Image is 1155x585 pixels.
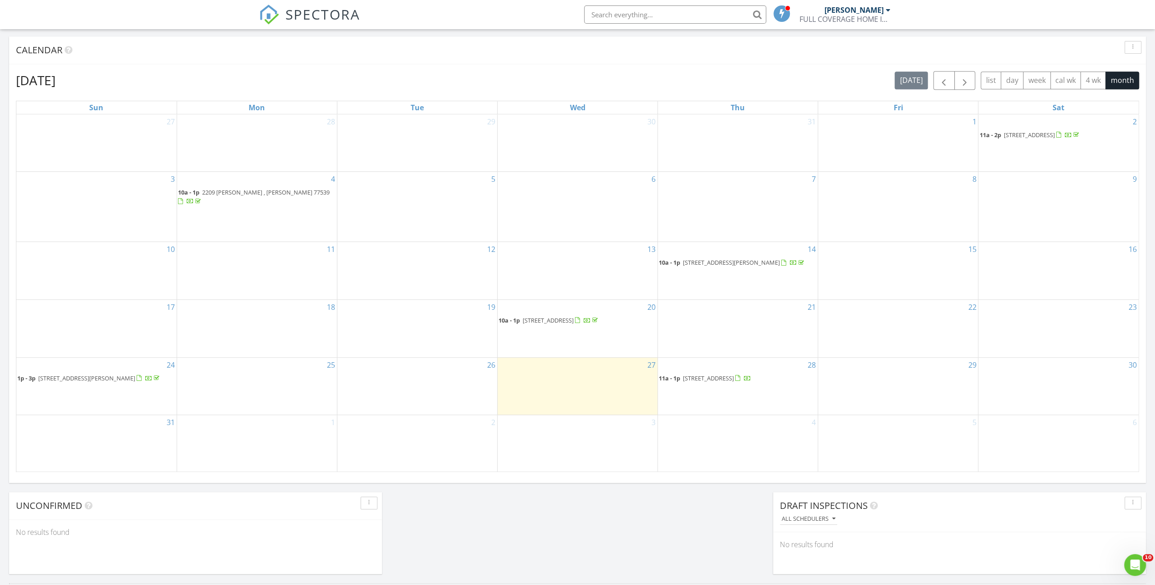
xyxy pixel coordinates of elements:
iframe: Intercom live chat [1124,554,1146,576]
button: week [1023,72,1051,89]
a: Sunday [87,101,105,114]
td: Go to September 3, 2025 [497,415,657,472]
td: Go to August 22, 2025 [818,299,978,357]
a: 11a - 2p [STREET_ADDRESS] [979,130,1138,141]
td: Go to August 9, 2025 [978,171,1139,241]
td: Go to September 1, 2025 [177,415,337,472]
td: Go to August 24, 2025 [16,357,177,415]
a: Go to August 29, 2025 [966,358,978,372]
a: Go to September 4, 2025 [810,415,818,430]
span: Draft Inspections [780,499,868,512]
span: [STREET_ADDRESS] [683,374,734,382]
td: Go to August 29, 2025 [818,357,978,415]
a: Go to August 23, 2025 [1127,300,1139,314]
button: All schedulers [780,513,837,525]
span: 1p - 3p [17,374,36,382]
td: Go to August 3, 2025 [16,171,177,241]
a: Go to August 26, 2025 [485,358,497,372]
a: Go to August 13, 2025 [646,242,657,257]
span: [STREET_ADDRESS][PERSON_NAME] [38,374,135,382]
button: day [1001,72,1023,89]
div: All schedulers [782,516,835,522]
a: Go to September 6, 2025 [1131,415,1139,430]
a: Go to August 16, 2025 [1127,242,1139,257]
div: No results found [773,532,1146,557]
td: Go to September 5, 2025 [818,415,978,472]
a: 11a - 2p [STREET_ADDRESS] [979,131,1080,139]
button: 4 wk [1080,72,1106,89]
a: Tuesday [409,101,426,114]
td: Go to August 17, 2025 [16,299,177,357]
span: SPECTORA [285,5,360,24]
a: Go to August 30, 2025 [1127,358,1139,372]
a: Friday [891,101,905,114]
td: Go to July 31, 2025 [658,114,818,172]
input: Search everything... [584,5,766,24]
span: Unconfirmed [16,499,82,512]
td: Go to July 30, 2025 [497,114,657,172]
td: Go to August 26, 2025 [337,357,497,415]
button: list [981,72,1001,89]
td: Go to August 18, 2025 [177,299,337,357]
a: Go to August 10, 2025 [165,242,177,257]
td: Go to August 4, 2025 [177,171,337,241]
a: Go to August 5, 2025 [489,172,497,186]
a: Saturday [1051,101,1066,114]
a: Go to July 31, 2025 [806,114,818,129]
h2: [DATE] [16,71,56,89]
div: FULL COVERAGE HOME INSPECTIONS [799,15,890,24]
td: Go to August 30, 2025 [978,357,1139,415]
td: Go to August 14, 2025 [658,242,818,300]
td: Go to August 16, 2025 [978,242,1139,300]
div: No results found [9,520,382,544]
td: Go to August 28, 2025 [658,357,818,415]
a: Go to August 15, 2025 [966,242,978,257]
span: 10a - 1p [178,188,199,196]
div: [PERSON_NAME] [824,5,884,15]
td: Go to August 25, 2025 [177,357,337,415]
button: Next month [954,71,976,90]
img: The Best Home Inspection Software - Spectora [259,5,279,25]
a: Go to August 8, 2025 [970,172,978,186]
td: Go to July 27, 2025 [16,114,177,172]
td: Go to August 13, 2025 [497,242,657,300]
a: Go to August 2, 2025 [1131,114,1139,129]
a: Thursday [729,101,747,114]
td: Go to August 12, 2025 [337,242,497,300]
td: Go to August 21, 2025 [658,299,818,357]
td: Go to August 15, 2025 [818,242,978,300]
td: Go to August 31, 2025 [16,415,177,472]
a: Go to September 5, 2025 [970,415,978,430]
td: Go to August 5, 2025 [337,171,497,241]
a: Go to July 28, 2025 [325,114,337,129]
span: 10 [1143,554,1153,561]
span: 10a - 1p [659,258,680,267]
a: Go to August 24, 2025 [165,358,177,372]
span: [STREET_ADDRESS] [1003,131,1054,139]
a: Go to August 17, 2025 [165,300,177,314]
a: Go to July 30, 2025 [646,114,657,129]
a: Go to August 20, 2025 [646,300,657,314]
td: Go to August 11, 2025 [177,242,337,300]
a: Go to August 6, 2025 [650,172,657,186]
a: Go to September 3, 2025 [650,415,657,430]
a: Go to August 31, 2025 [165,415,177,430]
button: [DATE] [895,72,928,89]
a: Go to August 14, 2025 [806,242,818,257]
a: 10a - 1p [STREET_ADDRESS] [499,316,600,324]
a: 10a - 1p 2209 [PERSON_NAME] , [PERSON_NAME] 77539 [178,188,330,205]
a: Go to August 11, 2025 [325,242,337,257]
a: Go to August 7, 2025 [810,172,818,186]
a: SPECTORA [259,12,360,31]
a: 10a - 1p [STREET_ADDRESS][PERSON_NAME] [659,258,806,267]
td: Go to August 8, 2025 [818,171,978,241]
button: cal wk [1050,72,1081,89]
a: 11a - 1p [STREET_ADDRESS] [659,374,751,382]
a: Go to August 19, 2025 [485,300,497,314]
button: Previous month [933,71,955,90]
td: Go to August 27, 2025 [497,357,657,415]
td: Go to August 20, 2025 [497,299,657,357]
span: [STREET_ADDRESS] [523,316,574,324]
a: Go to August 21, 2025 [806,300,818,314]
td: Go to August 7, 2025 [658,171,818,241]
